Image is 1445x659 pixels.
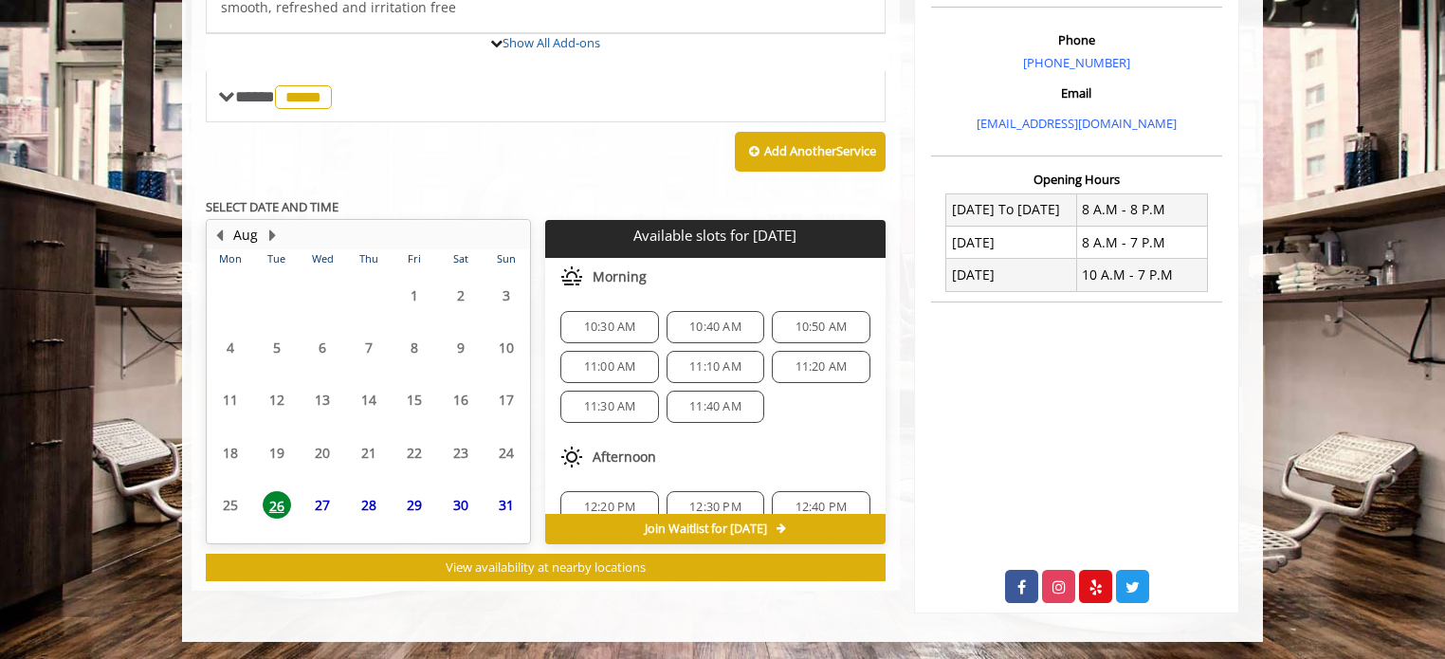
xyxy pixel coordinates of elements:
[484,249,530,268] th: Sun
[392,249,437,268] th: Fri
[645,522,767,537] span: Join Waitlist for [DATE]
[492,491,521,519] span: 31
[206,198,338,215] b: SELECT DATE AND TIME
[593,269,647,284] span: Morning
[300,479,345,531] td: Select day27
[772,351,869,383] div: 11:20 AM
[355,491,383,519] span: 28
[667,311,764,343] div: 10:40 AM
[503,34,600,51] a: Show All Add-ons
[392,479,437,531] td: Select day29
[560,446,583,468] img: afternoon slots
[553,228,877,244] p: Available slots for [DATE]
[447,491,475,519] span: 30
[400,491,429,519] span: 29
[265,225,280,246] button: Next Month
[1076,193,1207,226] td: 8 A.M - 8 P.M
[345,249,391,268] th: Thu
[931,173,1222,186] h3: Opening Hours
[300,249,345,268] th: Wed
[772,491,869,523] div: 12:40 PM
[308,491,337,519] span: 27
[735,132,886,172] button: Add AnotherService
[689,320,741,335] span: 10:40 AM
[208,249,253,268] th: Mon
[936,33,1217,46] h3: Phone
[689,359,741,375] span: 11:10 AM
[796,359,848,375] span: 11:20 AM
[593,449,656,465] span: Afternoon
[584,399,636,414] span: 11:30 AM
[584,320,636,335] span: 10:30 AM
[977,115,1177,132] a: [EMAIL_ADDRESS][DOMAIN_NAME]
[764,142,876,159] b: Add Another Service
[253,249,299,268] th: Tue
[206,32,886,34] div: Shave/ Head Shave Add-onS
[667,491,764,523] div: 12:30 PM
[484,479,530,531] td: Select day31
[560,311,658,343] div: 10:30 AM
[560,351,658,383] div: 11:00 AM
[936,86,1217,100] h3: Email
[1076,227,1207,259] td: 8 A.M - 7 P.M
[253,479,299,531] td: Select day26
[946,227,1077,259] td: [DATE]
[584,500,636,515] span: 12:20 PM
[584,359,636,375] span: 11:00 AM
[689,399,741,414] span: 11:40 AM
[1076,259,1207,291] td: 10 A.M - 7 P.M
[560,491,658,523] div: 12:20 PM
[689,500,741,515] span: 12:30 PM
[946,259,1077,291] td: [DATE]
[263,491,291,519] span: 26
[772,311,869,343] div: 10:50 AM
[1023,54,1130,71] a: [PHONE_NUMBER]
[233,225,258,246] button: Aug
[211,225,227,246] button: Previous Month
[206,554,886,581] button: View availability at nearby locations
[446,558,646,576] span: View availability at nearby locations
[437,249,483,268] th: Sat
[437,479,483,531] td: Select day30
[946,193,1077,226] td: [DATE] To [DATE]
[560,265,583,288] img: morning slots
[345,479,391,531] td: Select day28
[796,320,848,335] span: 10:50 AM
[796,500,848,515] span: 12:40 PM
[667,391,764,423] div: 11:40 AM
[560,391,658,423] div: 11:30 AM
[667,351,764,383] div: 11:10 AM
